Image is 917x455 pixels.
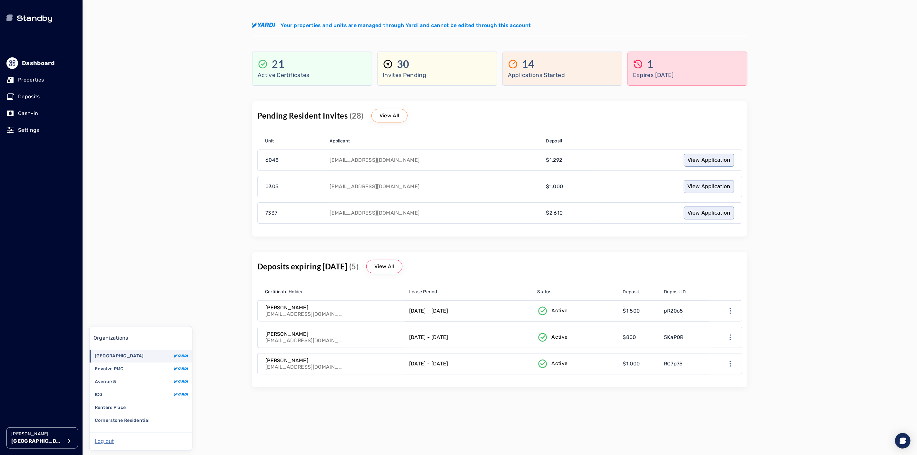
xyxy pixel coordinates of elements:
p: 7337 [265,209,277,217]
a: $1,500 [619,301,660,321]
p: Cornerstone Residential [95,417,150,424]
p: RQ7p75 [664,360,683,368]
a: [DATE] - [DATE] [405,353,534,374]
p: [EMAIL_ADDRESS][DOMAIN_NAME] [330,210,420,216]
p: Active [552,360,568,367]
p: Dashboard [22,59,54,68]
p: Applications Started [508,71,617,80]
img: yardi [174,367,188,371]
p: Deposits [18,93,40,101]
a: Active [534,327,619,348]
p: Active Certificates [258,71,367,80]
p: [PERSON_NAME] [265,305,343,311]
a: Cash-in [6,106,76,121]
a: Active [534,301,619,321]
p: Organizations [94,334,128,342]
p: Properties [18,76,44,84]
p: [DATE] - [DATE] [409,360,448,368]
p: 21 [272,58,284,71]
p: Renters Place [95,404,126,411]
p: ICG [95,392,103,398]
p: $1,000 [623,360,640,368]
span: Status [537,289,552,295]
span: (5) [349,262,359,271]
p: [GEOGRAPHIC_DATA] [95,353,144,359]
span: (28) [350,111,364,120]
a: [PERSON_NAME][EMAIL_ADDRESS][DOMAIN_NAME] [258,327,405,348]
p: Envolve PMC [95,366,124,372]
a: Settings [6,123,76,137]
a: $1,000 [619,353,660,374]
button: [PERSON_NAME][GEOGRAPHIC_DATA] [6,427,78,449]
p: Avenue 5 [95,379,116,385]
p: Cash-in [18,110,38,117]
p: $800 [623,334,636,341]
p: Settings [18,126,39,134]
p: Pending Resident Invites [257,111,364,121]
p: $1,292 [546,156,562,164]
a: [PERSON_NAME][EMAIL_ADDRESS][DOMAIN_NAME] [258,301,405,321]
p: View All [380,112,399,120]
p: 14 [522,58,535,71]
a: RQ7p75 [660,353,710,374]
button: Log out [95,438,114,445]
p: 1 [647,58,654,71]
span: Certificate Holder [265,289,303,295]
a: View All [366,260,402,273]
p: Expires [DATE] [633,71,742,80]
a: 5KaP0R [660,327,710,348]
p: $2,610 [546,209,563,217]
p: 5KaP0R [664,334,684,341]
span: Deposit [623,289,639,295]
a: Active [534,353,619,374]
span: Applicant [330,138,350,144]
span: Deposit ID [664,289,686,295]
p: [DATE] - [DATE] [409,307,448,315]
p: Active [552,333,568,341]
p: [PERSON_NAME] [265,357,343,364]
img: yardi [174,354,188,358]
p: [EMAIL_ADDRESS][DOMAIN_NAME] [265,337,343,344]
p: [GEOGRAPHIC_DATA] [11,437,63,445]
a: Deposits [6,90,76,104]
p: [PERSON_NAME] [265,331,343,337]
a: $800 [619,327,660,348]
div: Open Intercom Messenger [895,433,911,449]
a: Properties [6,73,76,87]
span: Unit [265,138,274,144]
a: View Application [684,154,734,167]
img: yardi [174,380,188,384]
span: Deposit [546,138,563,144]
p: 30 [397,58,409,71]
p: [EMAIL_ADDRESS][DOMAIN_NAME] [265,364,343,370]
p: Your properties and units are managed through Yardi and cannot be edited through this account [281,22,531,29]
a: pR20o5 [660,301,710,321]
img: yardi [174,393,188,397]
span: Lease Period [409,289,437,295]
a: [DATE] - [DATE] [405,301,534,321]
p: View All [374,263,394,270]
a: View Application [684,180,734,193]
p: Deposits expiring [DATE] [257,261,359,272]
a: View All [371,109,408,122]
p: [DATE] - [DATE] [409,334,448,341]
p: 6048 [265,156,279,164]
p: [EMAIL_ADDRESS][DOMAIN_NAME] [330,158,420,163]
a: [DATE] - [DATE] [405,327,534,348]
p: Active [552,307,568,315]
a: [PERSON_NAME][EMAIL_ADDRESS][DOMAIN_NAME] [258,353,405,374]
p: Invites Pending [383,71,492,80]
p: 0305 [265,183,279,190]
p: $1,500 [623,307,640,315]
img: yardi [252,23,275,28]
p: pR20o5 [664,307,683,315]
p: [EMAIL_ADDRESS][DOMAIN_NAME] [265,311,343,317]
p: [PERSON_NAME] [11,431,63,437]
a: Dashboard [6,56,76,70]
a: View Application [684,207,734,219]
p: $1,000 [546,183,563,190]
p: [EMAIL_ADDRESS][DOMAIN_NAME] [330,184,420,189]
